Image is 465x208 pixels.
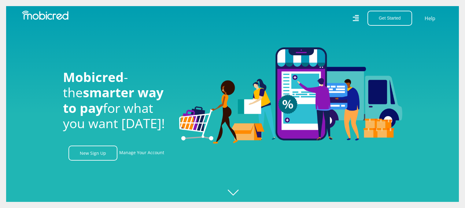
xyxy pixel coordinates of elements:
a: Manage Your Account [119,146,164,161]
img: Mobicred [22,11,68,20]
span: smarter way to pay [63,84,164,116]
span: Mobicred [63,68,124,86]
img: Welcome to Mobicred [179,47,402,144]
a: New Sign Up [68,146,117,161]
button: Get Started [367,11,412,26]
h1: - the for what you want [DATE]! [63,69,170,131]
a: Help [424,14,436,22]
